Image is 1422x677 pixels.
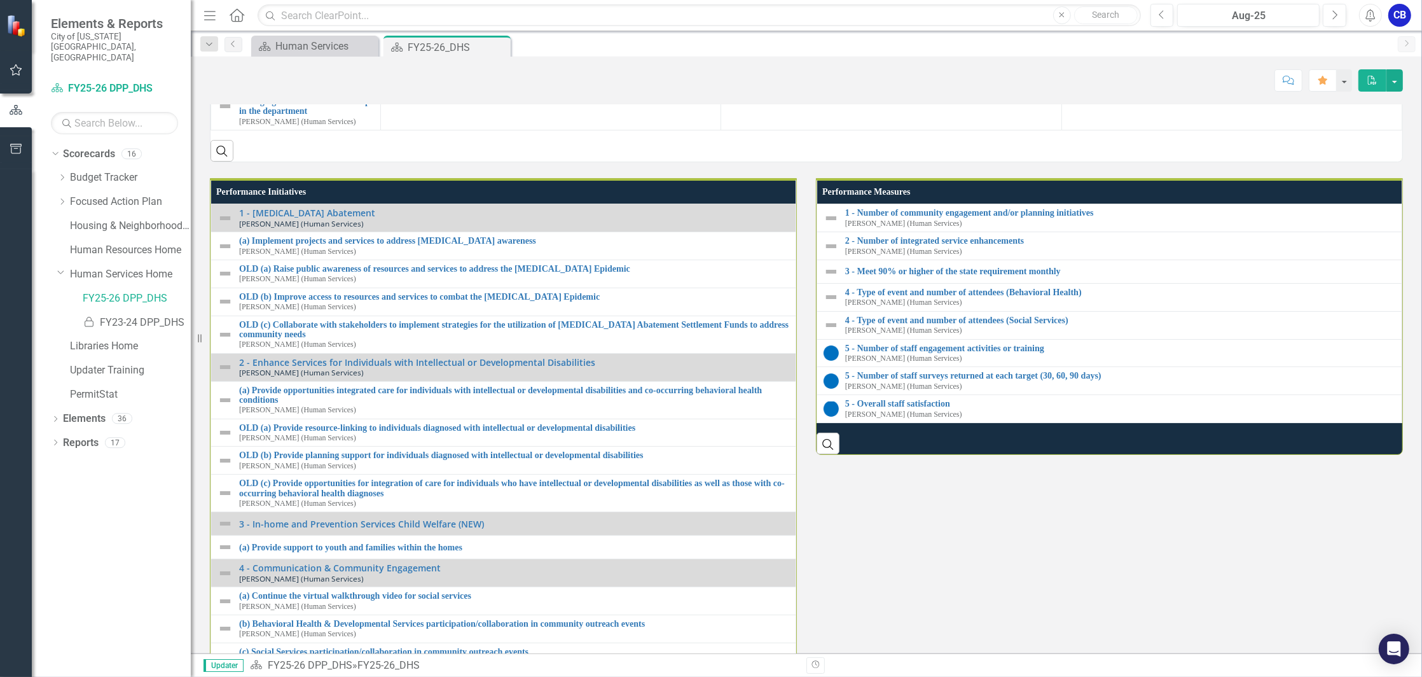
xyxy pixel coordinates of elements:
[211,316,796,353] td: Double-Click to Edit Right Click for Context Menu
[211,475,796,512] td: Double-Click to Edit Right Click for Context Menu
[51,31,178,62] small: City of [US_STATE][GEOGRAPHIC_DATA], [GEOGRAPHIC_DATA]
[239,543,789,552] a: (a) Provide support to youth and families within the homes
[217,266,233,281] img: Not Defined
[817,311,1402,339] td: Double-Click to Edit Right Click for Context Menu
[817,395,1402,423] td: Double-Click to Edit Right Click for Context Menu
[239,619,789,629] a: (b) Behavioral Health & Developmental Services participation/collaboration in community outreach ...
[845,399,1395,408] a: 5 - Overall staff satisfaction
[239,264,789,274] a: OLD (a) Raise public awareness of resources and services to address the [MEDICAL_DATA] Epidemic
[268,659,352,671] a: FY25-26 DPP_DHS
[217,239,233,254] img: Not Defined
[239,450,789,460] a: OLD (b) Provide planning support for individuals diagnosed with intellectual or developmental dis...
[211,559,796,587] td: Double-Click to Edit Right Click for Context Menu
[105,437,125,448] div: 17
[63,147,115,162] a: Scorecards
[817,260,1402,283] td: Double-Click to Edit Right Click for Context Menu
[70,339,191,354] a: Libraries Home
[70,267,191,282] a: Human Services Home
[83,316,191,330] a: FY23-24 DPP_DHS
[211,512,796,536] td: Double-Click to Edit Right Click for Context Menu
[217,594,233,609] img: Not Defined
[217,540,233,555] img: Not Defined
[239,303,356,311] small: [PERSON_NAME] (Human Services)
[211,447,796,475] td: Double-Click to Edit Right Click for Context Menu
[83,291,191,306] a: FY25-26 DPP_DHS
[817,339,1402,367] td: Double-Click to Edit Right Click for Context Menu
[239,118,356,126] small: [PERSON_NAME] (Human Services)
[239,478,789,498] a: OLD (c) Provide opportunities for integration of care for individuals who have intellectual or de...
[254,38,375,54] a: Human Services
[217,327,233,342] img: Not Defined
[258,4,1140,27] input: Search ClearPoint...
[408,39,507,55] div: FY25-26_DHS
[211,353,796,381] td: Double-Click to Edit Right Click for Context Menu
[824,264,839,279] img: Not Defined
[239,386,789,405] a: (a) Provide opportunities integrated care for individuals with intellectual or developmental disa...
[217,294,233,309] img: Not Defined
[845,354,962,363] small: [PERSON_NAME] (Human Services)
[845,371,1395,380] a: 5 - Number of staff surveys returned at each target (30, 60, 90 days)
[824,239,839,254] img: Not Defined
[217,453,233,468] img: Not Defined
[70,243,191,258] a: Human Resources Home
[239,575,364,583] small: [PERSON_NAME] (Human Services)
[239,208,789,218] a: 1 - [MEDICAL_DATA] Abatement
[217,211,233,226] img: Not Defined
[51,112,178,134] input: Search Below...
[217,485,233,501] img: Not Defined
[845,220,962,228] small: [PERSON_NAME] (Human Services)
[275,38,375,54] div: Human Services
[211,381,796,419] td: Double-Click to Edit Right Click for Context Menu
[239,275,356,283] small: [PERSON_NAME] (Human Services)
[845,298,962,307] small: [PERSON_NAME] (Human Services)
[211,536,796,559] td: Double-Click to Edit Right Click for Context Menu
[63,412,106,426] a: Elements
[817,204,1402,232] td: Double-Click to Edit Right Click for Context Menu
[211,83,381,130] td: Double-Click to Edit Right Click for Context Menu
[357,659,420,671] div: FY25-26_DHS
[211,615,796,643] td: Double-Click to Edit Right Click for Context Menu
[239,248,356,256] small: [PERSON_NAME] (Human Services)
[817,283,1402,311] td: Double-Click to Edit Right Click for Context Menu
[239,220,364,228] small: [PERSON_NAME] (Human Services)
[250,659,797,673] div: »
[239,647,789,657] a: (c) Social Services participation/collaboration in community outreach events
[1379,634,1409,664] div: Open Intercom Messenger
[824,373,839,389] img: No Target Established
[239,423,789,433] a: OLD (a) Provide resource-linking to individuals diagnosed with intellectual or developmental disa...
[217,649,233,664] img: Not Defined
[217,359,233,375] img: Not Defined
[845,236,1395,246] a: 2 - Number of integrated service enhancements
[824,318,839,333] img: Not Defined
[70,195,191,209] a: Focused Action Plan
[845,410,962,419] small: [PERSON_NAME] (Human Services)
[845,316,1395,325] a: 4 - Type of event and number of attendees (Social Services)
[112,414,132,424] div: 36
[1074,6,1138,24] button: Search
[217,621,233,636] img: Not Defined
[239,563,789,573] a: 4 - Communication & Community Engagement
[211,204,796,232] td: Double-Click to Edit Right Click for Context Menu
[845,344,1395,353] a: 5 - Number of staff engagement activities or training
[239,603,356,611] small: [PERSON_NAME] (Human Services)
[817,232,1402,260] td: Double-Click to Edit Right Click for Context Menu
[217,99,233,114] img: Not Defined
[204,659,244,672] span: Updater
[239,340,356,349] small: [PERSON_NAME] (Human Services)
[239,630,356,638] small: [PERSON_NAME] (Human Services)
[239,368,364,377] small: [PERSON_NAME] (Human Services)
[211,643,796,671] td: Double-Click to Edit Right Click for Context Menu
[211,260,796,288] td: Double-Click to Edit Right Click for Context Menu
[217,393,233,408] img: Not Defined
[1388,4,1411,27] button: CB
[721,83,1061,130] td: Double-Click to Edit
[211,232,796,260] td: Double-Click to Edit Right Click for Context Menu
[239,292,789,302] a: OLD (b) Improve access to resources and services to combat the [MEDICAL_DATA] Epidemic
[845,267,1395,276] a: 3 - Meet 90% or higher of the state requirement monthly
[6,14,29,37] img: ClearPoint Strategy
[1177,4,1320,27] button: Aug-25
[239,434,356,442] small: [PERSON_NAME] (Human Services)
[824,290,839,305] img: Not Defined
[51,16,178,31] span: Elements & Reports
